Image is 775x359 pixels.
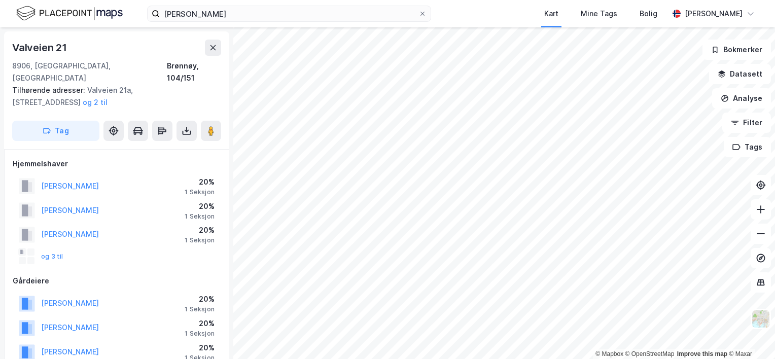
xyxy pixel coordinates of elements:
button: Tag [12,121,99,141]
span: Tilhørende adresser: [12,86,87,94]
div: 20% [185,200,215,212]
div: 1 Seksjon [185,212,215,221]
div: 1 Seksjon [185,188,215,196]
div: Valveien 21 [12,40,69,56]
button: Datasett [709,64,771,84]
div: Hjemmelshaver [13,158,221,170]
div: Brønnøy, 104/151 [167,60,221,84]
div: [PERSON_NAME] [685,8,743,20]
div: 1 Seksjon [185,305,215,313]
div: Gårdeiere [13,275,221,287]
div: 20% [185,224,215,236]
button: Tags [724,137,771,157]
div: Kontrollprogram for chat [724,310,775,359]
div: 20% [185,342,215,354]
div: 1 Seksjon [185,330,215,338]
a: OpenStreetMap [625,350,675,357]
a: Improve this map [677,350,727,357]
button: Filter [722,113,771,133]
div: 20% [185,176,215,188]
div: 1 Seksjon [185,236,215,244]
div: 20% [185,317,215,330]
button: Bokmerker [702,40,771,60]
div: Valveien 21a, [STREET_ADDRESS] [12,84,213,109]
input: Søk på adresse, matrikkel, gårdeiere, leietakere eller personer [160,6,418,21]
a: Mapbox [595,350,623,357]
img: logo.f888ab2527a4732fd821a326f86c7f29.svg [16,5,123,22]
iframe: Chat Widget [724,310,775,359]
button: Analyse [712,88,771,109]
div: Kart [544,8,558,20]
div: Mine Tags [581,8,617,20]
div: Bolig [640,8,657,20]
div: 20% [185,293,215,305]
img: Z [751,309,770,329]
div: 8906, [GEOGRAPHIC_DATA], [GEOGRAPHIC_DATA] [12,60,167,84]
